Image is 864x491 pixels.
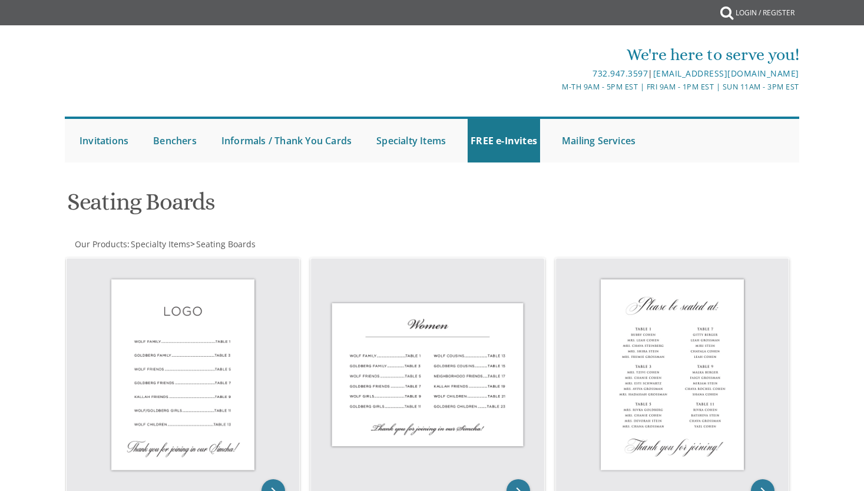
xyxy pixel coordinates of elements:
a: Mailing Services [559,119,638,162]
a: Specialty Items [130,238,190,250]
a: Invitations [77,119,131,162]
a: Seating Boards [195,238,256,250]
a: Benchers [150,119,200,162]
a: [EMAIL_ADDRESS][DOMAIN_NAME] [653,68,799,79]
div: : [65,238,432,250]
div: M-Th 9am - 5pm EST | Fri 9am - 1pm EST | Sun 11am - 3pm EST [310,81,799,93]
a: Informals / Thank You Cards [219,119,355,162]
a: FREE e-Invites [468,119,540,162]
a: 732.947.3597 [592,68,648,79]
div: | [310,67,799,81]
div: We're here to serve you! [310,43,799,67]
span: Specialty Items [131,238,190,250]
a: Specialty Items [373,119,449,162]
a: Our Products [74,238,127,250]
span: Seating Boards [196,238,256,250]
h1: Seating Boards [67,189,548,224]
span: > [190,238,256,250]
